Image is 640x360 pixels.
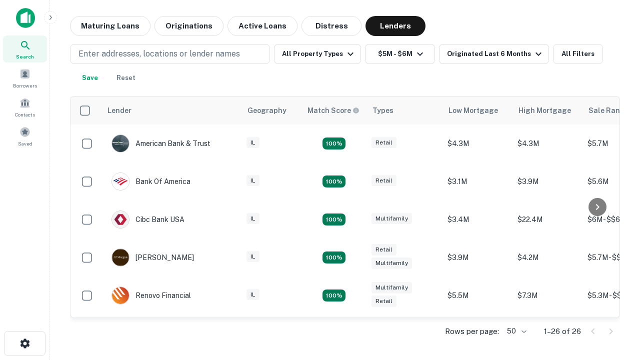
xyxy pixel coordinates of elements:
div: Multifamily [371,257,412,269]
div: Matching Properties: 4, hasApolloMatch: undefined [322,289,345,301]
a: Saved [3,122,47,149]
button: Enter addresses, locations or lender names [70,44,270,64]
span: Saved [18,139,32,147]
button: Originated Last 6 Months [439,44,549,64]
img: picture [112,211,129,228]
td: $3.4M [442,200,512,238]
td: $7.3M [512,276,582,314]
a: Search [3,35,47,62]
th: Geography [241,96,301,124]
div: Types [372,104,393,116]
td: $4.3M [442,124,512,162]
div: IL [246,289,259,300]
td: $4.2M [512,238,582,276]
div: Capitalize uses an advanced AI algorithm to match your search with the best lender. The match sco... [307,105,359,116]
td: $3.1M [512,314,582,352]
div: Multifamily [371,282,412,293]
div: IL [246,175,259,186]
p: 1–26 of 26 [544,325,581,337]
td: $3.9M [512,162,582,200]
th: Capitalize uses an advanced AI algorithm to match your search with the best lender. The match sco... [301,96,366,124]
button: Save your search to get updates of matches that match your search criteria. [74,68,106,88]
p: Rows per page: [445,325,499,337]
p: Enter addresses, locations or lender names [78,48,240,60]
a: Borrowers [3,64,47,91]
button: Originations [154,16,223,36]
h6: Match Score [307,105,357,116]
div: IL [246,251,259,262]
td: $22.4M [512,200,582,238]
div: Retail [371,137,396,148]
th: High Mortgage [512,96,582,124]
div: Originated Last 6 Months [447,48,544,60]
img: picture [112,287,129,304]
div: IL [246,137,259,148]
div: Matching Properties: 7, hasApolloMatch: undefined [322,137,345,149]
div: Retail [371,295,396,307]
img: capitalize-icon.png [16,8,35,28]
div: Renovo Financial [111,286,191,304]
button: Distress [301,16,361,36]
td: $3.9M [442,238,512,276]
div: American Bank & Trust [111,134,210,152]
td: $5.5M [442,276,512,314]
button: Reset [110,68,142,88]
div: Bank Of America [111,172,190,190]
div: 50 [503,324,528,338]
a: Contacts [3,93,47,120]
div: Lender [107,104,131,116]
div: Geography [247,104,286,116]
div: Matching Properties: 4, hasApolloMatch: undefined [322,213,345,225]
iframe: Chat Widget [590,280,640,328]
div: Retail [371,175,396,186]
div: Matching Properties: 4, hasApolloMatch: undefined [322,251,345,263]
button: All Property Types [274,44,361,64]
th: Low Mortgage [442,96,512,124]
div: Cibc Bank USA [111,210,184,228]
th: Lender [101,96,241,124]
div: High Mortgage [518,104,571,116]
td: $3.1M [442,162,512,200]
button: $5M - $6M [365,44,435,64]
th: Types [366,96,442,124]
button: Maturing Loans [70,16,150,36]
td: $4.3M [512,124,582,162]
span: Search [16,52,34,60]
img: picture [112,249,129,266]
div: IL [246,213,259,224]
div: Retail [371,244,396,255]
td: $2.2M [442,314,512,352]
img: picture [112,135,129,152]
button: Active Loans [227,16,297,36]
div: Multifamily [371,213,412,224]
img: picture [112,173,129,190]
div: Low Mortgage [448,104,498,116]
div: [PERSON_NAME] [111,248,194,266]
span: Contacts [15,110,35,118]
span: Borrowers [13,81,37,89]
button: Lenders [365,16,425,36]
button: All Filters [553,44,603,64]
div: Matching Properties: 4, hasApolloMatch: undefined [322,175,345,187]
